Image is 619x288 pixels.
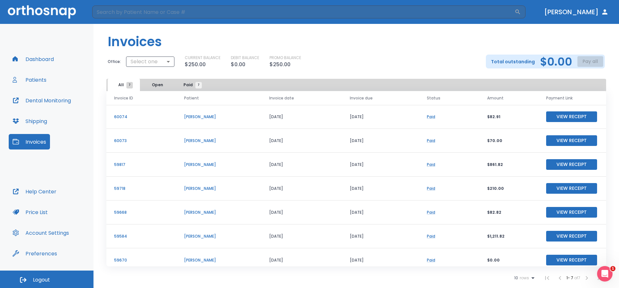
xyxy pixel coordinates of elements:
[114,210,169,215] p: 59668
[487,95,504,101] span: Amount
[342,129,419,153] td: [DATE]
[427,233,435,239] a: Paid
[183,82,199,88] span: Paid
[342,248,419,272] td: [DATE]
[546,183,597,194] button: View Receipt
[184,162,254,168] p: [PERSON_NAME]
[184,210,254,215] p: [PERSON_NAME]
[566,275,574,281] span: 1 - 7
[427,210,435,215] a: Paid
[491,58,535,66] p: Total outstanding
[126,82,133,88] span: 7
[184,257,254,263] p: [PERSON_NAME]
[185,55,221,61] p: CURRENT BALANCE
[427,186,435,191] a: Paid
[9,225,73,241] button: Account Settings
[9,72,50,87] button: Patients
[108,32,162,51] h1: Invoices
[9,93,75,108] button: Dental Monitoring
[261,248,342,272] td: [DATE]
[546,159,597,170] button: View Receipt
[114,114,169,120] p: 60074
[184,186,254,191] p: [PERSON_NAME]
[185,61,206,68] p: $250.00
[542,6,611,18] button: [PERSON_NAME]
[114,257,169,263] p: 59670
[342,153,419,177] td: [DATE]
[118,82,130,88] span: All
[518,276,529,280] span: rows
[8,5,76,18] img: Orthosnap
[487,114,531,120] p: $82.91
[184,114,254,120] p: [PERSON_NAME]
[269,95,294,101] span: Invoice date
[114,162,169,168] p: 59817
[270,61,290,68] p: $250.00
[114,95,133,101] span: Invoice ID
[9,184,60,199] button: Help Center
[546,114,597,119] a: View Receipt
[114,233,169,239] p: 59584
[427,257,435,263] a: Paid
[92,5,515,18] input: Search by Patient Name or Case #
[487,210,531,215] p: $82.82
[231,61,245,68] p: $0.00
[546,111,597,122] button: View Receipt
[270,55,301,61] p: PROMO BALANCE
[114,138,169,144] p: 60073
[350,95,373,101] span: Invoice due
[546,161,597,167] a: View Receipt
[342,177,419,201] td: [DATE]
[184,233,254,239] p: [PERSON_NAME]
[610,266,615,271] span: 1
[56,251,62,256] div: Tooltip anchor
[9,204,52,220] button: Price List
[427,95,440,101] span: Status
[487,257,531,263] p: $0.00
[514,276,518,280] span: 10
[9,51,58,67] a: Dashboard
[342,201,419,224] td: [DATE]
[546,95,573,101] span: Payment Link
[108,79,208,91] div: tabs
[9,246,61,261] button: Preferences
[261,224,342,248] td: [DATE]
[546,135,597,146] button: View Receipt
[126,55,174,68] div: Select one
[184,138,254,144] p: [PERSON_NAME]
[487,162,531,168] p: $861.82
[546,185,597,191] a: View Receipt
[427,162,435,167] a: Paid
[597,266,613,282] iframe: Intercom live chat
[141,79,173,91] button: Open
[342,224,419,248] td: [DATE]
[546,257,597,262] a: View Receipt
[261,153,342,177] td: [DATE]
[231,55,259,61] p: DEBIT BALANCE
[261,129,342,153] td: [DATE]
[9,113,51,129] button: Shipping
[546,255,597,265] button: View Receipt
[33,276,50,283] span: Logout
[487,186,531,191] p: $210.00
[114,186,169,191] p: 59718
[546,207,597,218] button: View Receipt
[9,134,50,149] button: Invoices
[342,105,419,129] td: [DATE]
[546,138,597,143] a: View Receipt
[487,233,531,239] p: $1,211.82
[546,233,597,239] a: View Receipt
[184,95,199,101] span: Patient
[427,114,435,119] a: Paid
[574,275,580,281] span: of 7
[546,231,597,242] button: View Receipt
[261,177,342,201] td: [DATE]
